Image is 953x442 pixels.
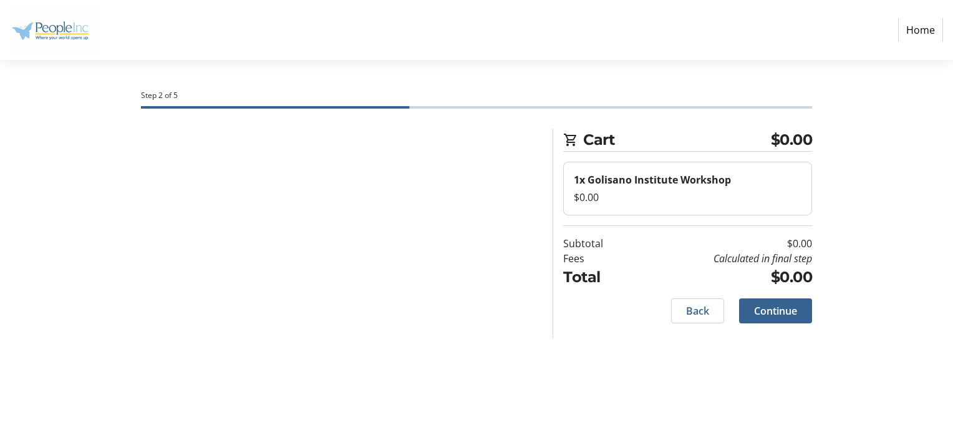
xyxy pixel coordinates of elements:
strong: 1x Golisano Institute Workshop [574,173,731,187]
span: $0.00 [771,129,813,151]
button: Back [671,298,724,323]
td: $0.00 [635,266,812,288]
span: Continue [754,303,797,318]
td: Total [563,266,635,288]
td: Fees [563,251,635,266]
div: Step 2 of 5 [141,90,812,101]
img: People Inc.'s Logo [10,5,99,55]
a: Home [898,18,943,42]
td: Calculated in final step [635,251,812,266]
td: $0.00 [635,236,812,251]
td: Subtotal [563,236,635,251]
span: Back [686,303,709,318]
span: Cart [583,129,771,151]
div: $0.00 [574,190,801,205]
button: Continue [739,298,812,323]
